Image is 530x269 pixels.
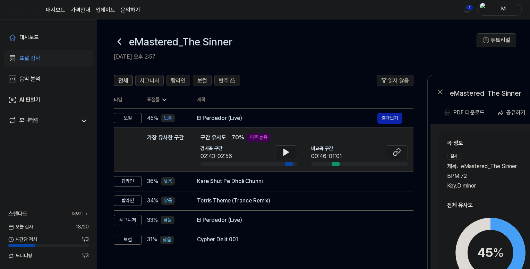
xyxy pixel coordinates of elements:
[96,6,115,14] a: 업데이트
[8,252,32,259] span: 모니터링
[477,243,504,262] div: 45
[147,235,157,244] span: 31 %
[480,3,488,17] img: profile
[82,236,89,243] span: 1 / 3
[4,29,93,46] a: 대시보드
[71,6,90,14] button: 가격안내
[160,236,174,244] div: 낮음
[200,133,226,142] span: 구간 유사도
[114,235,142,245] div: 보컬
[200,152,232,160] div: 02:43-02:56
[161,114,175,122] div: 보통
[19,54,40,62] div: 표절 검사
[197,177,402,185] div: Kare Shut Pe Dholi Chunni
[19,96,40,104] div: AI 판별기
[247,133,270,142] div: 아주 높음
[443,106,486,120] button: PDF 다운로드
[197,216,402,224] div: El Perdedor (Live)
[4,71,93,87] a: 음악 분석
[8,224,33,231] span: 오늘 검사
[4,50,93,67] a: 표절 검사
[114,113,142,123] div: 보컬
[197,235,402,244] div: Cypher Delit 001
[171,77,186,85] span: 탑라인
[135,75,164,86] button: 시그니처
[506,108,525,117] div: 공유하기
[8,116,76,126] a: 모니터링
[447,172,529,180] div: BPM. 72
[444,110,451,116] img: PDF Download
[8,210,28,218] span: 스탠다드
[232,133,244,142] span: 70 %
[388,77,409,85] span: 읽지 않음
[377,75,413,86] button: 읽지 않음
[114,53,477,61] h2: [DATE] 오후 2:57
[166,75,190,86] button: 탑라인
[147,114,158,122] span: 45 %
[8,236,37,243] span: 시간당 검사
[161,197,175,205] div: 낮음
[193,75,212,86] button: 보컬
[197,197,402,205] div: Tetris Theme (Trance Remix)
[200,145,232,152] span: 검사곡 구간
[377,113,402,124] button: 결과보기
[477,33,516,47] button: 튜토리얼
[161,216,174,224] div: 낮음
[219,77,229,85] span: 반주
[19,33,39,42] div: 대시보드
[461,4,472,15] button: 알림1
[197,92,413,108] th: 제목
[76,224,89,231] span: 18 / 20
[197,114,377,122] div: El Perdedor (Live)
[4,92,93,108] a: AI 판별기
[114,176,142,186] div: 탑라인
[490,6,517,13] div: Ml
[147,96,186,103] div: 표절률
[447,182,529,190] div: Key. D minor
[118,77,128,85] span: 전체
[147,177,158,185] span: 36 %
[129,34,232,49] h1: eMastered_The Sinner
[447,162,458,171] span: 제목 .
[311,145,342,152] span: 비교곡 구간
[147,216,158,224] span: 33 %
[447,153,461,159] div: 검사
[477,4,522,16] button: profileMl
[147,197,158,205] span: 34 %
[463,6,471,14] img: 알림
[453,108,485,117] div: PDF 다운로드
[466,5,473,10] div: 1
[19,75,40,83] div: 음악 분석
[114,215,142,225] div: 시그니처
[72,211,89,217] a: 더보기
[161,177,175,185] div: 낮음
[147,133,184,166] div: 가장 유사한 구간
[493,245,504,260] span: %
[82,252,89,259] span: 1 / 3
[197,77,207,85] span: 보컬
[114,75,132,86] button: 전체
[214,75,240,86] button: 반주
[19,116,39,126] div: 모니터링
[46,6,65,14] a: 대시보드
[114,92,142,109] th: 타입
[461,162,517,171] span: eMastered_The Sinner
[311,152,342,160] div: 00:46-01:01
[140,77,159,85] span: 시그니처
[121,6,140,14] a: 문의하기
[114,196,142,206] div: 탑라인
